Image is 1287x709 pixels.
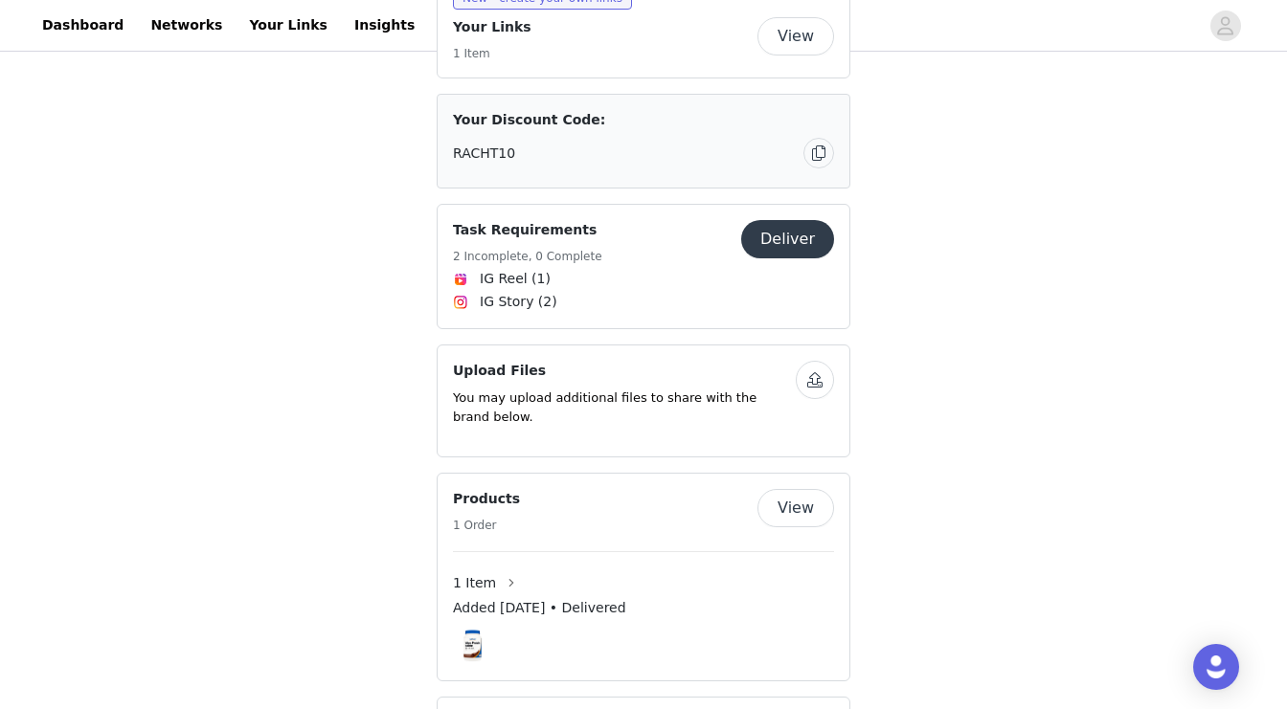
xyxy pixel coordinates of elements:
[453,110,605,130] span: Your Discount Code:
[453,388,796,426] p: You may upload additional files to share with the brand below.
[453,598,626,618] span: Added [DATE] • Delivered
[453,17,531,37] h4: Your Links
[453,489,520,509] h4: Products
[453,295,468,310] img: Instagram Icon
[757,17,834,55] button: View
[437,204,850,329] div: Task Requirements
[453,272,468,287] img: Instagram Reels Icon
[1216,11,1234,41] div: avatar
[453,361,796,381] h4: Upload Files
[453,517,520,534] h5: 1 Order
[480,269,551,289] span: IG Reel (1)
[453,573,496,593] span: 1 Item
[757,489,834,527] button: View
[453,626,492,665] img: Nutricost Whey Protein Isolate Powder
[139,4,234,47] a: Networks
[453,220,602,240] h4: Task Requirements
[437,473,850,681] div: Products
[453,45,531,62] h5: 1 Item
[31,4,135,47] a: Dashboard
[741,220,834,258] button: Deliver
[430,4,513,47] a: Payouts
[343,4,426,47] a: Insights
[1193,644,1239,690] div: Open Intercom Messenger
[453,248,602,265] h5: 2 Incomplete, 0 Complete
[480,292,557,312] span: IG Story (2)
[237,4,339,47] a: Your Links
[453,144,515,164] span: RACHT10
